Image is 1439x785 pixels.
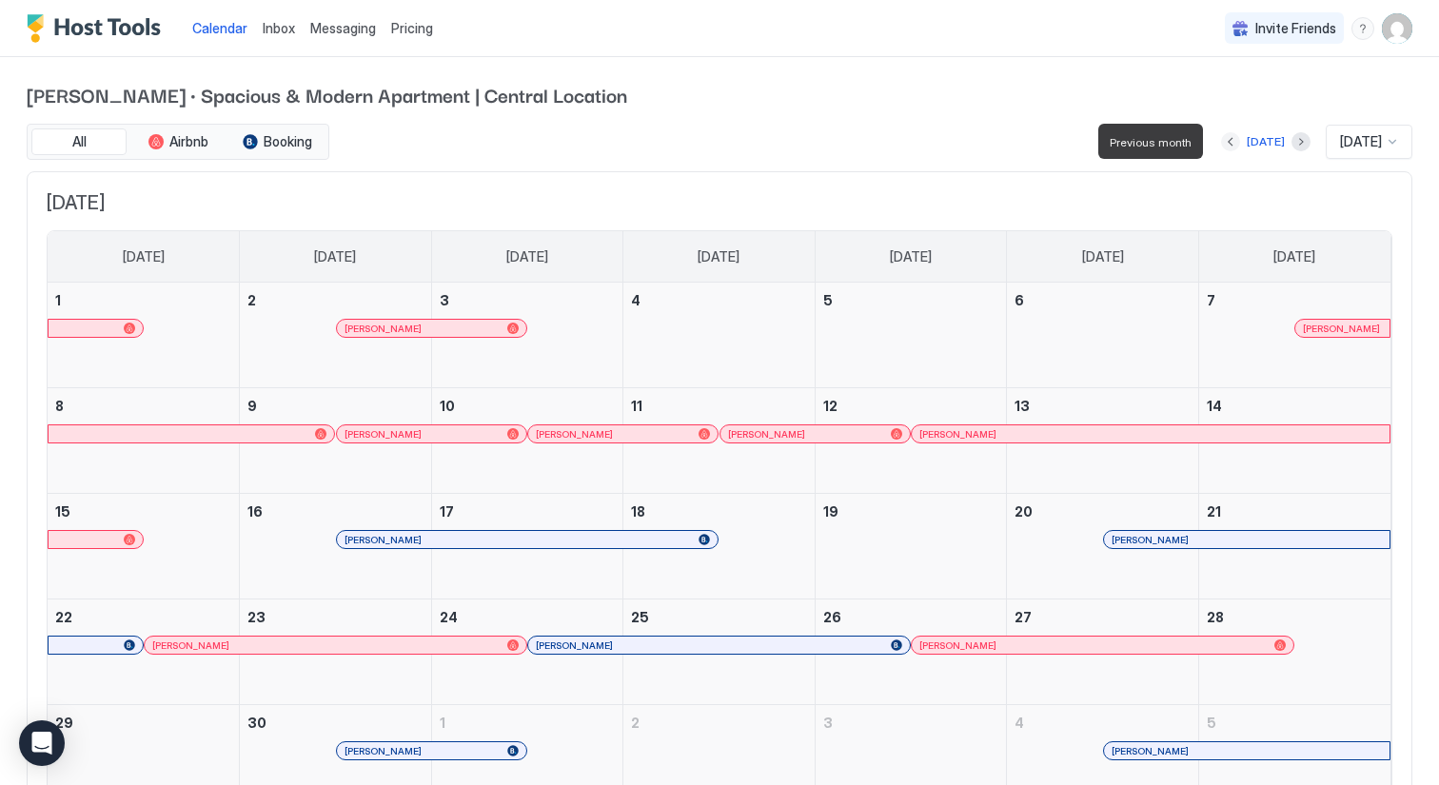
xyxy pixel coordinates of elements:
td: June 13, 2025 [1007,388,1199,494]
a: June 3, 2025 [432,283,623,318]
td: June 25, 2025 [623,599,816,705]
td: June 9, 2025 [240,388,432,494]
td: June 2, 2025 [240,283,432,388]
button: All [31,128,127,155]
span: [PERSON_NAME] [345,428,422,441]
a: June 4, 2025 [623,283,815,318]
a: June 17, 2025 [432,494,623,529]
span: 22 [55,609,72,625]
a: June 30, 2025 [240,705,431,740]
span: 28 [1207,609,1224,625]
div: [PERSON_NAME] [345,534,710,546]
div: [PERSON_NAME] [919,639,1286,652]
span: [PERSON_NAME] [919,639,996,652]
span: 5 [1207,715,1216,731]
a: July 2, 2025 [623,705,815,740]
span: 4 [1015,715,1024,731]
td: June 11, 2025 [623,388,816,494]
td: June 18, 2025 [623,494,816,599]
span: [PERSON_NAME] · Spacious & Modern Apartment | Central Location [27,80,1412,108]
a: June 11, 2025 [623,388,815,423]
a: June 13, 2025 [1007,388,1198,423]
td: June 24, 2025 [431,599,623,705]
div: [PERSON_NAME] [919,428,1382,441]
span: Airbnb [169,133,208,150]
a: Friday [1063,231,1143,283]
span: [DATE] [1273,248,1315,265]
a: June 6, 2025 [1007,283,1198,318]
div: [PERSON_NAME] [536,428,710,441]
a: June 12, 2025 [816,388,1007,423]
span: [PERSON_NAME] [919,428,996,441]
span: [PERSON_NAME] [345,745,422,757]
td: June 3, 2025 [431,283,623,388]
div: User profile [1382,13,1412,44]
span: 16 [247,503,263,520]
a: Inbox [263,18,295,38]
td: June 10, 2025 [431,388,623,494]
div: [PERSON_NAME] [1112,745,1382,757]
button: Next month [1291,132,1311,151]
div: [PERSON_NAME] [1303,323,1382,335]
span: 3 [440,292,449,308]
a: June 29, 2025 [48,705,239,740]
td: June 6, 2025 [1007,283,1199,388]
span: [PERSON_NAME] [1303,323,1380,335]
span: 11 [631,398,642,414]
span: Previous month [1110,135,1192,149]
span: [DATE] [123,248,165,265]
span: 17 [440,503,454,520]
div: Host Tools Logo [27,14,169,43]
a: Tuesday [487,231,567,283]
td: June 7, 2025 [1198,283,1390,388]
span: [DATE] [314,248,356,265]
td: June 15, 2025 [48,494,240,599]
a: June 22, 2025 [48,599,239,635]
a: June 21, 2025 [1199,494,1390,529]
span: 24 [440,609,458,625]
a: Sunday [104,231,184,283]
td: June 5, 2025 [815,283,1007,388]
a: June 8, 2025 [48,388,239,423]
a: June 16, 2025 [240,494,431,529]
td: June 14, 2025 [1198,388,1390,494]
span: [PERSON_NAME] [345,534,422,546]
td: June 12, 2025 [815,388,1007,494]
div: [PERSON_NAME] [345,323,519,335]
span: [PERSON_NAME] [152,639,229,652]
a: June 1, 2025 [48,283,239,318]
td: June 26, 2025 [815,599,1007,705]
span: [DATE] [506,248,548,265]
span: [PERSON_NAME] [1112,745,1189,757]
button: [DATE] [1244,130,1288,153]
span: [DATE] [1340,133,1382,150]
a: June 7, 2025 [1199,283,1390,318]
span: 14 [1207,398,1222,414]
a: Messaging [310,18,376,38]
a: June 14, 2025 [1199,388,1390,423]
span: 5 [823,292,833,308]
span: All [72,133,87,150]
td: June 28, 2025 [1198,599,1390,705]
a: June 28, 2025 [1199,599,1390,635]
a: June 27, 2025 [1007,599,1198,635]
span: 19 [823,503,838,520]
a: June 15, 2025 [48,494,239,529]
span: [PERSON_NAME] [728,428,805,441]
a: June 10, 2025 [432,388,623,423]
a: Calendar [192,18,247,38]
td: June 21, 2025 [1198,494,1390,599]
span: Booking [264,133,312,150]
div: tab-group [27,124,329,160]
span: [DATE] [890,248,932,265]
td: June 4, 2025 [623,283,816,388]
button: Booking [229,128,325,155]
span: 26 [823,609,841,625]
span: 30 [247,715,266,731]
span: [DATE] [1082,248,1124,265]
span: [DATE] [47,191,1392,215]
div: [PERSON_NAME] [345,428,519,441]
div: menu [1351,17,1374,40]
div: [DATE] [1247,133,1285,150]
span: 21 [1207,503,1221,520]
